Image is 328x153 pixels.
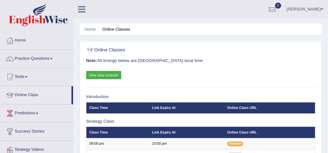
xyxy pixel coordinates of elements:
[86,138,149,149] td: 09:00 pm
[0,86,71,102] a: Online Class
[227,142,243,146] span: Inactive
[85,27,96,32] a: Home
[224,127,315,138] th: Online Class URL
[86,46,228,54] h2: Online Classes
[0,123,73,139] a: Success Stories
[0,32,73,48] a: Home
[97,26,130,32] li: Online Classes
[149,127,224,138] th: Link Expiry At
[86,71,122,79] a: View class schedule
[86,127,149,138] th: Class Time
[86,58,316,63] h3: All timings below are [GEOGRAPHIC_DATA] local time
[224,102,315,113] th: Online Class URL
[149,102,224,113] th: Link Expiry At
[86,102,149,113] th: Class Time
[0,104,73,120] a: Predictions
[86,58,97,63] b: Note:
[0,50,73,66] a: Practice Questions
[86,95,316,99] h3: Introduction
[0,68,73,84] a: Tests
[86,119,316,124] h3: Strategy Class
[149,138,224,149] td: 10:00 pm
[275,3,281,9] span: 0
